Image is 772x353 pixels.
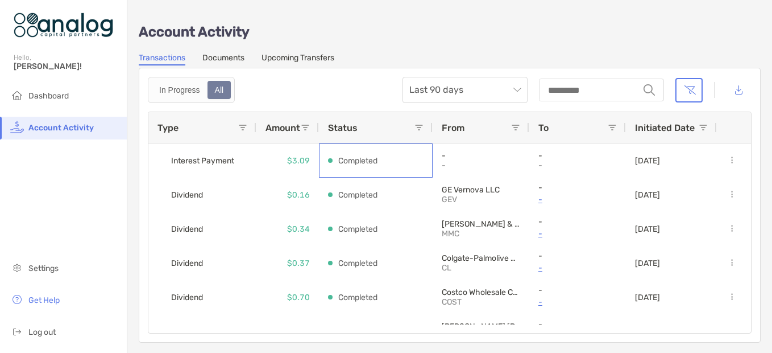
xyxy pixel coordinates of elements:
[338,188,377,202] p: Completed
[538,227,617,241] a: -
[171,220,203,239] span: Dividend
[442,322,520,331] p: Morgan Stanley
[171,254,203,273] span: Dividend
[28,295,60,305] span: Get Help
[202,53,244,65] a: Documents
[538,192,617,207] a: -
[287,256,310,270] p: $0.37
[442,195,520,204] p: GEV
[409,77,521,102] span: Last 90 days
[10,325,24,338] img: logout icon
[442,185,520,195] p: GE Vernova LLC
[442,229,520,239] p: MMC
[442,161,520,170] p: -
[10,88,24,102] img: household icon
[635,258,660,268] p: [DATE]
[28,264,59,273] span: Settings
[287,154,310,168] p: $3.09
[10,293,24,306] img: get-help icon
[538,122,549,133] span: To
[442,297,520,307] p: COST
[442,253,520,263] p: Colgate-Palmolive Company
[139,25,761,39] p: Account Activity
[675,78,703,102] button: Clear filters
[171,151,234,170] span: Interest Payment
[635,122,695,133] span: Initiated Date
[287,222,310,236] p: $0.34
[538,183,617,192] p: -
[262,53,334,65] a: Upcoming Transfers
[14,5,113,46] img: Zoe Logo
[442,219,520,229] p: Marsh & McLennan Companies Inc.
[287,188,310,202] p: $0.16
[538,295,617,309] a: -
[538,161,617,170] p: -
[635,156,660,166] p: [DATE]
[28,123,94,133] span: Account Activity
[171,322,203,341] span: Dividend
[10,261,24,274] img: settings icon
[153,82,206,98] div: In Progress
[635,190,660,200] p: [DATE]
[171,186,203,204] span: Dividend
[338,154,377,168] p: Completed
[28,327,56,337] span: Log out
[442,263,520,273] p: CL
[635,293,660,302] p: [DATE]
[442,151,520,161] p: -
[338,222,377,236] p: Completed
[538,261,617,275] a: -
[538,251,617,261] p: -
[28,91,69,101] span: Dashboard
[209,82,230,98] div: All
[538,151,617,161] p: -
[338,256,377,270] p: Completed
[139,53,185,65] a: Transactions
[148,77,235,103] div: segmented control
[442,288,520,297] p: Costco Wholesale Corporation
[157,122,179,133] span: Type
[14,61,120,71] span: [PERSON_NAME]!
[538,217,617,227] p: -
[171,288,203,307] span: Dividend
[644,84,655,96] img: input icon
[265,122,300,133] span: Amount
[442,122,464,133] span: From
[328,122,358,133] span: Status
[10,120,24,134] img: activity icon
[338,290,377,305] p: Completed
[635,224,660,234] p: [DATE]
[287,290,310,305] p: $0.70
[538,285,617,295] p: -
[538,319,617,329] p: -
